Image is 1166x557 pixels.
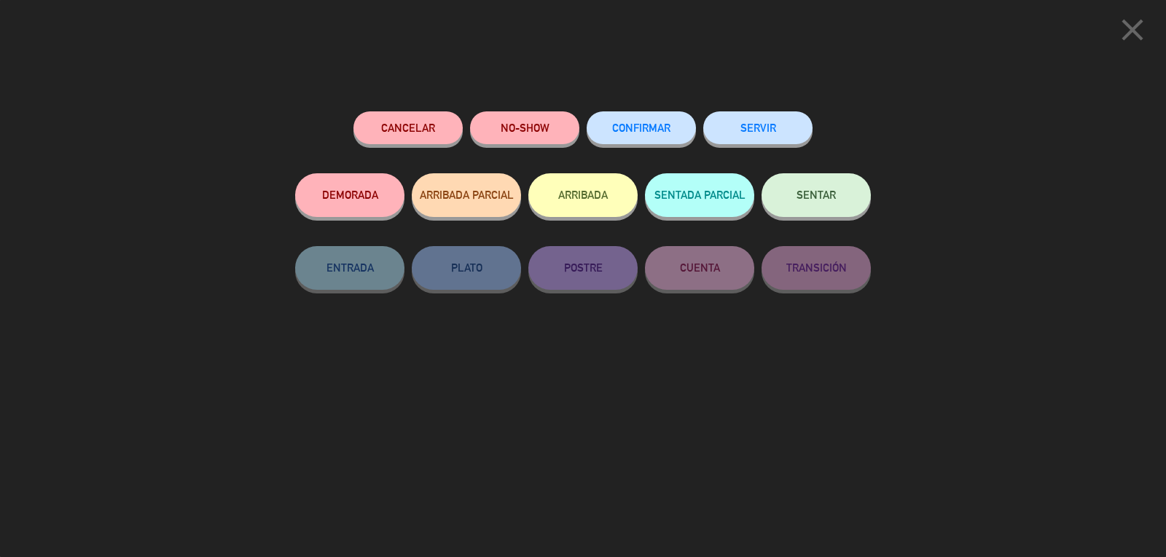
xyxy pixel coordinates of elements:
button: TRANSICIÓN [762,246,871,290]
button: PLATO [412,246,521,290]
button: NO-SHOW [470,111,579,144]
span: ARRIBADA PARCIAL [420,189,514,201]
button: CONFIRMAR [587,111,696,144]
button: SENTAR [762,173,871,217]
button: Cancelar [353,111,463,144]
button: ARRIBADA [528,173,638,217]
button: close [1110,11,1155,54]
button: DEMORADA [295,173,404,217]
span: SENTAR [797,189,836,201]
button: ARRIBADA PARCIAL [412,173,521,217]
button: SENTADA PARCIAL [645,173,754,217]
span: CONFIRMAR [612,122,670,134]
button: CUENTA [645,246,754,290]
i: close [1114,12,1151,48]
button: POSTRE [528,246,638,290]
button: ENTRADA [295,246,404,290]
button: SERVIR [703,111,813,144]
